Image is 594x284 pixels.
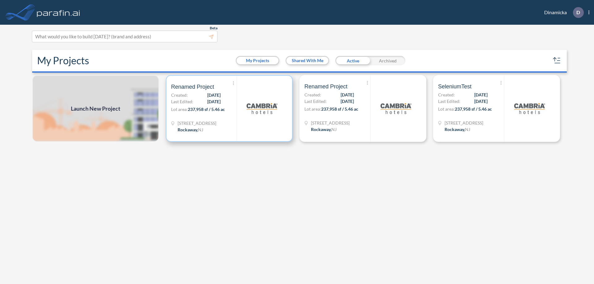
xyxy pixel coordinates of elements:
[171,98,193,105] span: Last Edited:
[465,127,470,132] span: NJ
[331,127,337,132] span: NJ
[304,98,327,104] span: Last Edited:
[207,92,221,98] span: [DATE]
[188,107,225,112] span: 237,958 sf / 5.46 ac
[381,93,411,124] img: logo
[311,126,337,133] div: Rockaway, NJ
[438,98,460,104] span: Last Edited:
[341,91,354,98] span: [DATE]
[335,56,370,65] div: Active
[552,56,562,66] button: sort
[370,56,405,65] div: Archived
[438,83,471,90] span: SeleniumTest
[198,127,203,132] span: NJ
[178,126,203,133] div: Rockaway, NJ
[247,93,278,124] img: logo
[438,91,455,98] span: Created:
[237,57,278,64] button: My Projects
[171,92,188,98] span: Created:
[514,93,545,124] img: logo
[210,26,217,31] span: Beta
[171,83,214,91] span: Renamed Project
[576,10,580,15] p: D
[207,98,221,105] span: [DATE]
[445,126,470,133] div: Rockaway, NJ
[535,7,589,18] div: Dinamicka
[304,106,321,112] span: Lot area:
[178,120,216,126] span: 321 Mt Hope Ave
[36,6,81,19] img: logo
[445,120,483,126] span: 321 Mt Hope Ave
[474,91,488,98] span: [DATE]
[311,120,350,126] span: 321 Mt Hope Ave
[304,91,321,98] span: Created:
[286,57,328,64] button: Shared With Me
[37,55,89,66] h2: My Projects
[438,106,455,112] span: Lot area:
[32,75,159,142] img: add
[171,107,188,112] span: Lot area:
[321,106,358,112] span: 237,958 sf / 5.46 ac
[474,98,488,104] span: [DATE]
[304,83,347,90] span: Renamed Project
[445,127,465,132] span: Rockaway ,
[455,106,492,112] span: 237,958 sf / 5.46 ac
[178,127,198,132] span: Rockaway ,
[311,127,331,132] span: Rockaway ,
[71,104,120,113] span: Launch New Project
[341,98,354,104] span: [DATE]
[32,75,159,142] a: Launch New Project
